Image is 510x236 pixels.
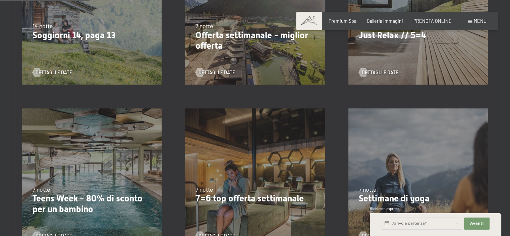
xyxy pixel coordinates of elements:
[195,30,314,51] p: Offerta settimanale - miglior offerta
[359,30,477,41] p: Just Relax // 5=4
[199,69,235,76] span: Dettagli e Date
[195,22,213,30] span: 7 notte
[370,206,399,211] span: Richiesta express
[359,193,477,204] p: Settimane di yoga
[464,218,490,230] button: Avanti
[33,193,151,215] p: Teens Week - 80% di sconto per un bambino
[195,193,314,204] p: 7=6 top offerta settimanale
[195,186,213,193] span: 7 notte
[367,18,403,24] a: Galleria immagini
[413,18,452,24] a: PRENOTA ONLINE
[195,69,235,76] a: Dettagli e Date
[33,69,72,76] a: Dettagli e Date
[33,186,50,193] span: 7 notte
[474,18,487,24] span: Menu
[36,69,72,76] span: Dettagli e Date
[33,30,151,41] p: Soggiorni 14, paga 13
[33,22,53,30] span: 14 notte
[362,69,398,76] span: Dettagli e Date
[359,186,376,193] span: 7 notte
[329,18,356,24] a: Premium Spa
[359,69,398,76] a: Dettagli e Date
[470,221,484,226] span: Avanti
